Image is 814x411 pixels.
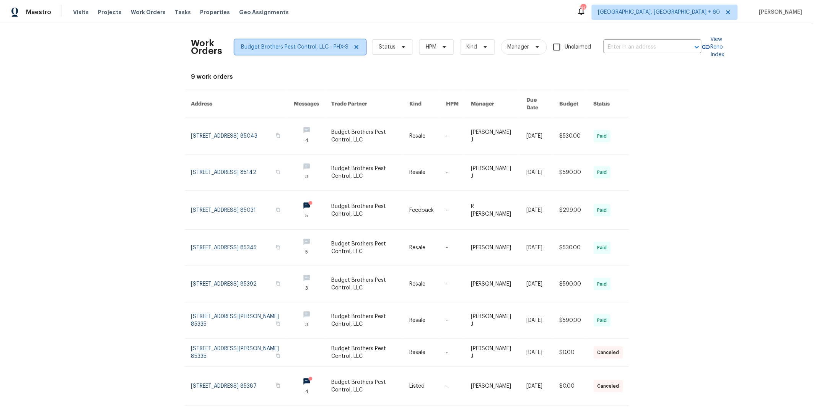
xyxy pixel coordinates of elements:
[598,8,720,16] span: [GEOGRAPHIC_DATA], [GEOGRAPHIC_DATA] + 60
[403,367,440,406] td: Listed
[191,39,222,55] h2: Work Orders
[131,8,166,16] span: Work Orders
[275,169,282,175] button: Copy Address
[275,382,282,389] button: Copy Address
[288,90,326,118] th: Messages
[275,244,282,251] button: Copy Address
[403,191,440,230] td: Feedback
[440,191,465,230] td: -
[403,230,440,266] td: Resale
[467,43,477,51] span: Kind
[440,230,465,266] td: -
[275,320,282,327] button: Copy Address
[403,118,440,154] td: Resale
[275,206,282,213] button: Copy Address
[275,132,282,139] button: Copy Address
[554,90,588,118] th: Budget
[692,42,702,52] button: Open
[241,43,348,51] span: Budget Brothers Pest Control, LLC - PHX-S
[702,36,724,58] a: View Reno Index
[73,8,89,16] span: Visits
[191,73,623,81] div: 9 work orders
[604,41,680,53] input: Enter in an address
[440,90,465,118] th: HPM
[520,90,554,118] th: Due Date
[508,43,529,51] span: Manager
[326,266,404,302] td: Budget Brothers Pest Control, LLC
[465,339,520,367] td: [PERSON_NAME] J
[379,43,396,51] span: Status
[326,154,404,191] td: Budget Brothers Pest Control, LLC
[185,90,288,118] th: Address
[200,8,230,16] span: Properties
[465,118,520,154] td: [PERSON_NAME] J
[326,230,404,266] td: Budget Brothers Pest Control, LLC
[326,339,404,367] td: Budget Brothers Pest Control, LLC
[326,90,404,118] th: Trade Partner
[756,8,803,16] span: [PERSON_NAME]
[326,191,404,230] td: Budget Brothers Pest Control, LLC
[275,280,282,287] button: Copy Address
[326,367,404,406] td: Budget Brothers Pest Control, LLC
[440,302,465,339] td: -
[465,266,520,302] td: [PERSON_NAME]
[175,10,191,15] span: Tasks
[465,367,520,406] td: [PERSON_NAME]
[440,266,465,302] td: -
[403,154,440,191] td: Resale
[403,90,440,118] th: Kind
[465,302,520,339] td: [PERSON_NAME] J
[440,339,465,367] td: -
[465,90,520,118] th: Manager
[403,266,440,302] td: Resale
[465,154,520,191] td: [PERSON_NAME] J
[588,90,629,118] th: Status
[426,43,436,51] span: HPM
[239,8,289,16] span: Geo Assignments
[326,302,404,339] td: Budget Brothers Pest Control, LLC
[581,5,586,12] div: 414
[403,339,440,367] td: Resale
[440,118,465,154] td: -
[326,118,404,154] td: Budget Brothers Pest Control, LLC
[98,8,122,16] span: Projects
[465,191,520,230] td: R [PERSON_NAME]
[275,353,282,359] button: Copy Address
[440,367,465,406] td: -
[440,154,465,191] td: -
[565,43,591,51] span: Unclaimed
[403,302,440,339] td: Resale
[465,230,520,266] td: [PERSON_NAME]
[26,8,51,16] span: Maestro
